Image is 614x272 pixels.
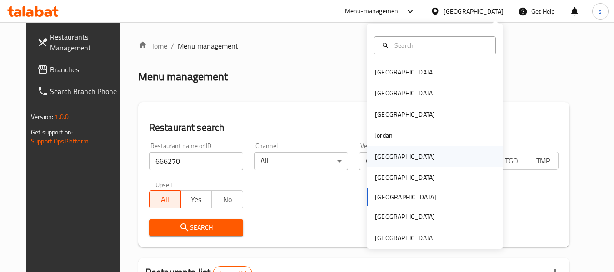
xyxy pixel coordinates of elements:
[55,111,69,123] span: 1.0.0
[375,67,435,77] div: [GEOGRAPHIC_DATA]
[30,80,129,102] a: Search Branch Phone
[149,219,243,236] button: Search
[527,152,559,170] button: TMP
[531,154,555,168] span: TMP
[149,190,181,208] button: All
[211,190,243,208] button: No
[50,31,122,53] span: Restaurants Management
[31,126,73,138] span: Get support on:
[50,86,122,97] span: Search Branch Phone
[138,40,569,51] nav: breadcrumb
[31,135,89,147] a: Support.OpsPlatform
[345,6,401,17] div: Menu-management
[375,109,435,119] div: [GEOGRAPHIC_DATA]
[444,6,504,16] div: [GEOGRAPHIC_DATA]
[31,111,53,123] span: Version:
[180,190,212,208] button: Yes
[155,181,172,188] label: Upsell
[156,222,236,233] span: Search
[254,152,348,170] div: All
[30,59,129,80] a: Branches
[375,233,435,243] div: [GEOGRAPHIC_DATA]
[138,40,167,51] a: Home
[178,40,238,51] span: Menu management
[149,121,559,134] h2: Restaurant search
[215,193,240,206] span: No
[375,212,435,222] div: [GEOGRAPHIC_DATA]
[599,6,602,16] span: s
[495,152,527,170] button: TGO
[171,40,174,51] li: /
[499,154,524,168] span: TGO
[391,40,490,50] input: Search
[375,152,435,162] div: [GEOGRAPHIC_DATA]
[153,193,177,206] span: All
[149,152,243,170] input: Search for restaurant name or ID..
[375,130,393,140] div: Jordan
[359,152,453,170] div: All
[50,64,122,75] span: Branches
[138,69,228,84] h2: Menu management
[375,88,435,98] div: [GEOGRAPHIC_DATA]
[185,193,209,206] span: Yes
[375,173,435,183] div: [GEOGRAPHIC_DATA]
[30,26,129,59] a: Restaurants Management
